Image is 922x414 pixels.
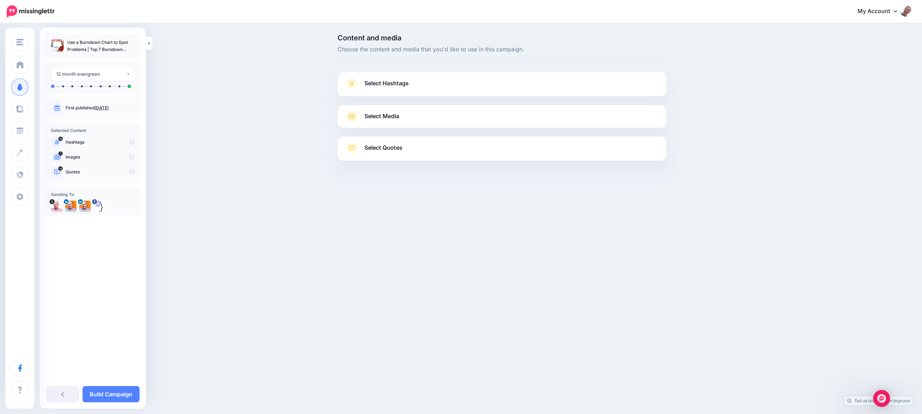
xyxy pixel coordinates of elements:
span: 2 [58,151,63,156]
a: My Account [850,3,911,20]
p: First published [66,105,135,111]
img: 13007354_1717494401865450_1815260841047396495_n-bsa13168.png [94,201,105,212]
button: 12 month evergreen [51,67,135,81]
span: 14 [58,166,63,171]
h4: Selected Content [51,128,135,133]
a: Select Hashtags [345,78,659,96]
div: 12 month evergreen [56,70,126,78]
a: Select Quotes [345,142,659,161]
h4: Sending To [51,192,135,197]
p: Hashtags [66,139,135,145]
img: x8FBtdm3-2445.png [51,201,62,212]
a: [DATE] [95,105,109,110]
p: Images [66,154,135,160]
span: Select Media [364,111,399,121]
span: Choose the content and media that you'd like to use in this campaign. [338,45,666,54]
a: Tell us how we can improve [844,396,913,406]
p: Use a Burndown Chart to Spot Problems | Top 7 Burndown Chart Anti-patterns [67,39,135,53]
img: Missinglettr [7,5,55,17]
img: fdc55227875502a04badd5fd7647b4ce_thumb.jpg [51,39,64,52]
span: Select Hashtags [364,79,409,88]
span: Select Quotes [364,143,402,153]
a: Select Media [345,111,659,122]
span: 10 [58,137,63,141]
p: Quotes [66,169,135,175]
img: 1708809625171-37032.png [79,201,91,212]
img: menu.png [16,39,23,45]
img: 1708809625171-37032.png [65,201,77,212]
span: Content and media [338,34,666,41]
div: Open Intercom Messenger [873,390,890,407]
